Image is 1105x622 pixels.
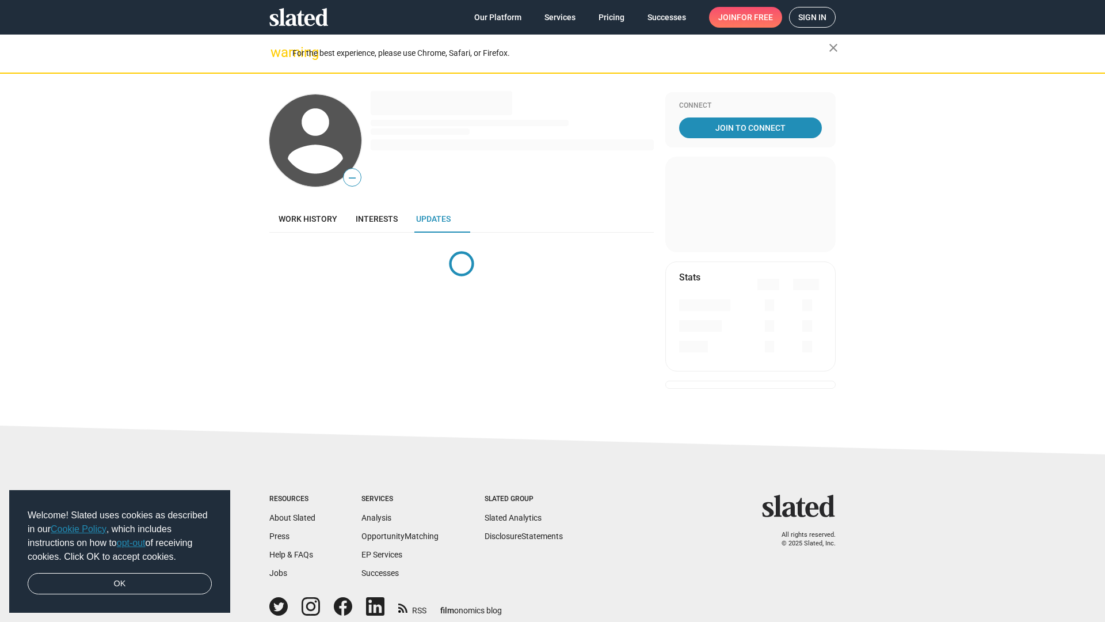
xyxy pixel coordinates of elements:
a: Services [535,7,585,28]
a: dismiss cookie message [28,573,212,595]
a: Jobs [269,568,287,578]
a: Successes [638,7,695,28]
a: Join To Connect [679,117,822,138]
span: Interests [356,214,398,223]
a: filmonomics blog [440,596,502,616]
span: for free [737,7,773,28]
div: cookieconsent [9,490,230,613]
div: For the best experience, please use Chrome, Safari, or Firefox. [292,45,829,61]
div: Connect [679,101,822,111]
a: About Slated [269,513,315,522]
a: Interests [346,205,407,233]
span: film [440,606,454,615]
a: Cookie Policy [51,524,106,534]
a: Slated Analytics [485,513,542,522]
span: Pricing [599,7,624,28]
a: Sign in [789,7,836,28]
a: Our Platform [465,7,531,28]
a: Pricing [589,7,634,28]
p: All rights reserved. © 2025 Slated, Inc. [769,531,836,548]
span: Work history [279,214,337,223]
a: Help & FAQs [269,550,313,559]
a: opt-out [117,538,146,548]
span: Welcome! Slated uses cookies as described in our , which includes instructions on how to of recei... [28,509,212,564]
span: Our Platform [474,7,521,28]
a: RSS [398,598,426,616]
div: Resources [269,495,315,504]
mat-card-title: Stats [679,271,700,283]
span: Successes [647,7,686,28]
div: Services [361,495,439,504]
mat-icon: close [826,41,840,55]
span: Join To Connect [681,117,820,138]
a: Analysis [361,513,391,522]
a: OpportunityMatching [361,532,439,541]
div: Slated Group [485,495,563,504]
a: DisclosureStatements [485,532,563,541]
span: Services [544,7,576,28]
span: Sign in [798,7,826,27]
mat-icon: warning [270,45,284,59]
span: Join [718,7,773,28]
span: — [344,170,361,185]
span: Updates [416,214,451,223]
a: Press [269,532,289,541]
a: Successes [361,568,399,578]
a: EP Services [361,550,402,559]
a: Joinfor free [709,7,782,28]
a: Updates [407,205,460,233]
a: Work history [269,205,346,233]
